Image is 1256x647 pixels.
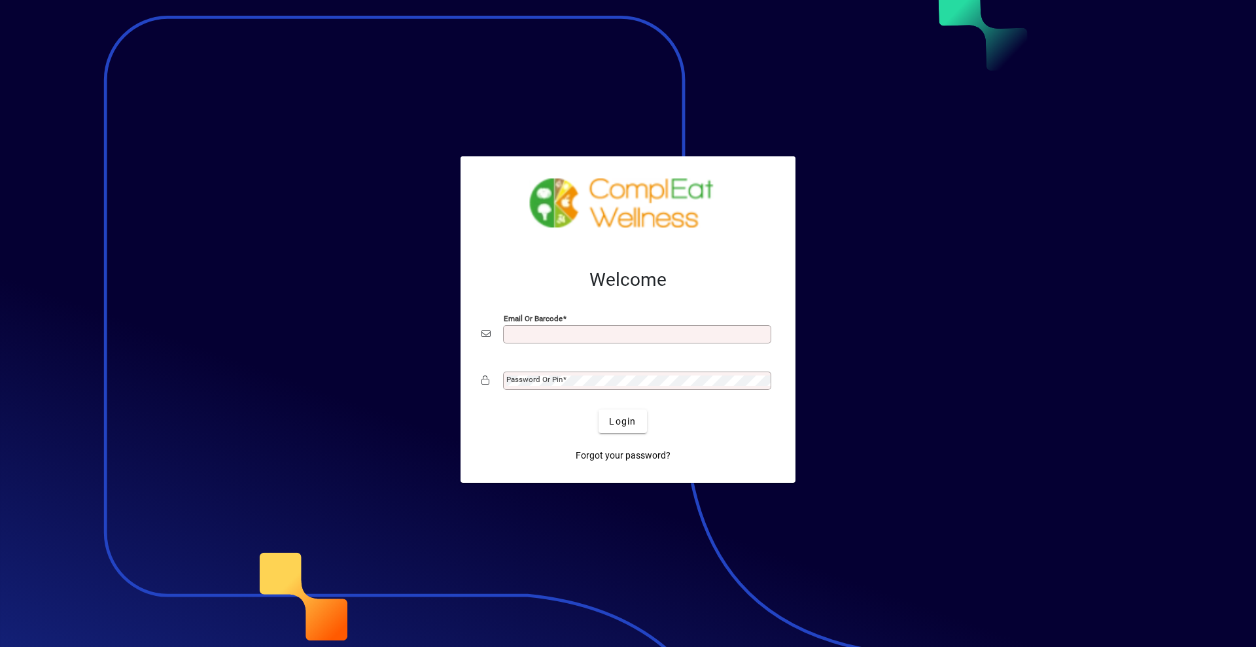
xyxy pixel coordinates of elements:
[481,269,775,291] h2: Welcome
[609,415,636,428] span: Login
[570,444,676,467] a: Forgot your password?
[506,375,563,384] mat-label: Password or Pin
[576,449,671,463] span: Forgot your password?
[504,314,563,323] mat-label: Email or Barcode
[599,410,646,433] button: Login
